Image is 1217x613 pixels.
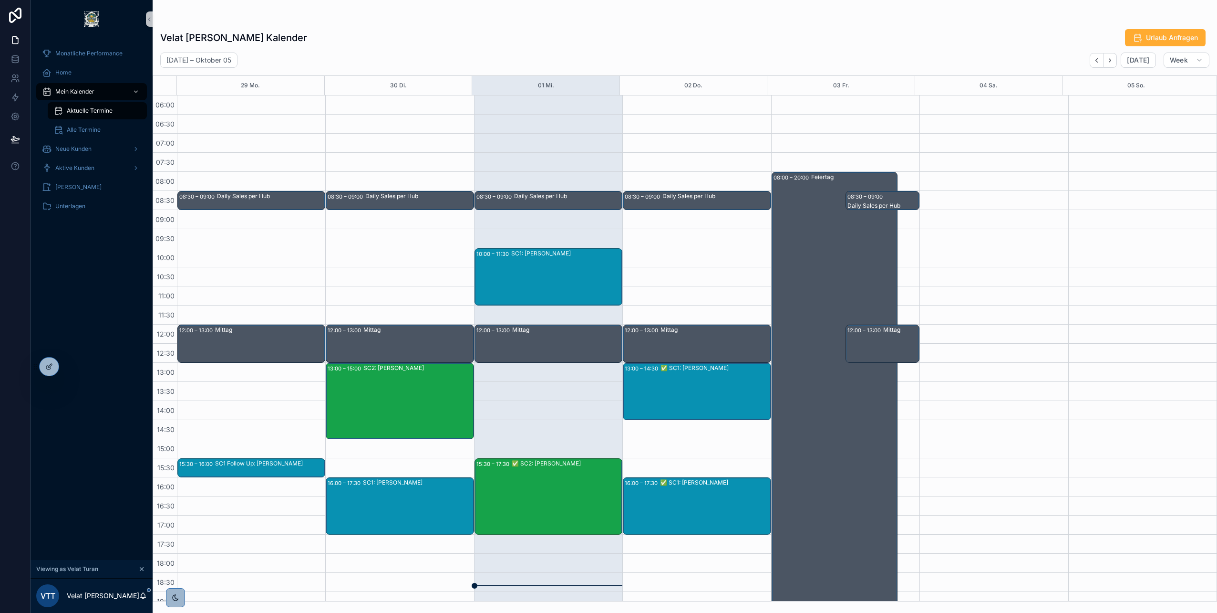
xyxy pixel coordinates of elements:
div: 12:00 – 13:00 [476,326,512,335]
button: Urlaub Anfragen [1125,29,1206,46]
button: 03 Fr. [833,76,849,95]
div: SC1: [PERSON_NAME] [363,479,473,486]
span: 15:30 [155,464,177,472]
div: 08:30 – 09:00Daily Sales per Hub [326,191,473,210]
div: 08:30 – 09:00 [328,192,365,201]
div: Feiertag [811,173,897,181]
span: Home [55,69,72,76]
span: Urlaub Anfragen [1146,33,1198,42]
span: 08:30 [153,196,177,204]
span: 17:30 [155,540,177,548]
span: 19:00 [155,597,177,605]
div: ✅ SC1: [PERSON_NAME] [660,479,770,486]
div: 16:00 – 17:30✅ SC1: [PERSON_NAME] [623,478,770,534]
div: 16:00 – 17:30 [625,478,660,488]
div: 13:00 – 15:00SC2: [PERSON_NAME] [326,363,473,439]
div: Daily Sales per Hub [847,202,918,210]
button: Back [1090,53,1104,68]
a: Unterlagen [36,198,147,215]
div: SC1 Follow Up: [PERSON_NAME] [215,460,324,467]
h2: [DATE] – Oktober 05 [166,55,231,65]
div: 13:00 – 14:30✅ SC1: [PERSON_NAME] [623,363,770,420]
button: Next [1104,53,1117,68]
span: Aktuelle Termine [67,107,113,115]
span: Week [1170,56,1188,64]
span: Unterlagen [55,202,85,210]
div: 10:00 – 11:30 [476,249,511,259]
span: 06:30 [153,120,177,128]
div: 08:30 – 09:00 [476,192,514,201]
div: 12:00 – 13:00Mittag [623,325,770,362]
div: Mittag [363,326,473,334]
div: 04 Sa. [980,76,998,95]
button: [DATE] [1121,53,1155,68]
span: 08:00 [153,177,177,185]
p: Velat [PERSON_NAME] [67,591,139,601]
span: 12:00 [155,330,177,338]
div: 10:00 – 11:30SC1: [PERSON_NAME] [475,249,622,305]
a: Mein Kalender [36,83,147,100]
button: 01 Mi. [538,76,554,95]
button: Week [1164,53,1209,68]
span: 07:30 [154,158,177,166]
div: Mittag [512,326,621,334]
span: 18:00 [155,559,177,567]
div: 12:00 – 13:00 [625,326,660,335]
span: 13:00 [155,368,177,376]
span: Aktive Kunden [55,164,94,172]
div: 13:00 – 15:00 [328,364,363,373]
button: 05 So. [1127,76,1145,95]
span: Alle Termine [67,126,101,134]
div: Daily Sales per Hub [662,192,770,200]
span: [DATE] [1127,56,1149,64]
button: 29 Mo. [241,76,260,95]
div: SC2: [PERSON_NAME] [363,364,473,372]
div: 12:00 – 13:00Mittag [178,325,325,362]
span: VTT [41,590,55,602]
div: 12:00 – 13:00Mittag [846,325,919,362]
div: 08:30 – 09:00 [625,192,662,201]
a: Aktive Kunden [36,159,147,177]
span: 11:00 [156,292,177,300]
span: 10:00 [155,254,177,262]
div: 12:00 – 13:00Mittag [326,325,473,362]
img: App logo [84,11,99,27]
div: 13:00 – 14:30 [625,364,660,373]
h1: Velat [PERSON_NAME] Kalender [160,31,307,44]
div: SC1: [PERSON_NAME] [511,250,621,257]
div: 12:00 – 13:00 [847,326,883,335]
span: 07:00 [154,139,177,147]
span: 16:30 [155,502,177,510]
span: 09:30 [153,234,177,243]
div: 08:30 – 09:00Daily Sales per Hub [623,191,770,210]
div: 08:00 – 20:00 [774,173,811,182]
div: 15:30 – 17:30✅ SC2: [PERSON_NAME] [475,459,622,534]
div: Mittag [215,326,324,334]
div: Mittag [660,326,770,334]
a: [PERSON_NAME] [36,179,147,196]
span: 16:00 [155,483,177,491]
div: 08:30 – 09:00 [847,192,885,201]
div: 15:30 – 17:30 [476,459,512,469]
span: Monatliche Performance [55,50,123,57]
span: 14:00 [155,406,177,414]
span: 12:30 [155,349,177,357]
span: 17:00 [155,521,177,529]
span: Neue Kunden [55,145,92,153]
span: 10:30 [155,273,177,281]
button: 30 Di. [390,76,407,95]
span: 13:30 [155,387,177,395]
div: 08:30 – 09:00Daily Sales per Hub [178,191,325,210]
span: [PERSON_NAME] [55,183,102,191]
span: 09:00 [153,215,177,223]
div: Daily Sales per Hub [365,192,473,200]
a: Alle Termine [48,121,147,138]
span: Viewing as Velat Turan [36,565,98,573]
a: Neue Kunden [36,140,147,158]
div: Mittag [883,326,918,334]
span: 15:00 [155,444,177,453]
div: Daily Sales per Hub [217,192,324,200]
